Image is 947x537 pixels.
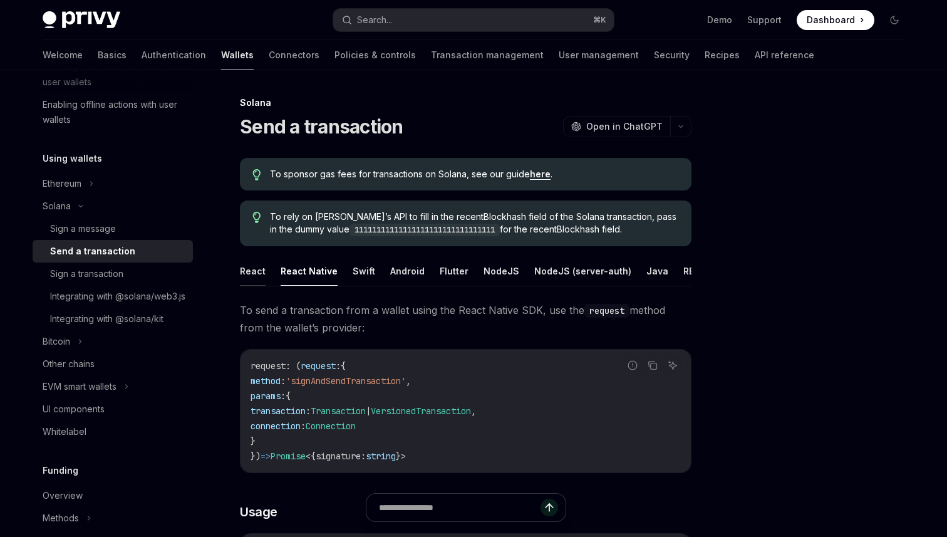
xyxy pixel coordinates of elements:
span: signature [316,451,361,462]
a: API reference [755,40,814,70]
span: , [471,405,476,417]
span: To rely on [PERSON_NAME]’s API to fill in the recentBlockhash field of the Solana transaction, pa... [270,211,679,236]
a: User management [559,40,639,70]
button: React Native [281,256,338,286]
div: Integrating with @solana/kit [50,311,163,326]
button: Report incorrect code [624,357,641,373]
button: Android [390,256,425,286]
button: Solana [33,195,193,217]
a: Demo [707,14,732,26]
span: : [306,405,311,417]
span: { [311,451,316,462]
a: Policies & controls [334,40,416,70]
div: Ethereum [43,176,81,191]
span: } [396,451,401,462]
button: Methods [33,507,193,529]
button: REST API [683,256,723,286]
span: , [406,375,411,387]
span: } [251,435,256,447]
a: Welcome [43,40,83,70]
a: UI components [33,398,193,420]
h1: Send a transaction [240,115,403,138]
button: EVM smart wallets [33,375,193,398]
a: Transaction management [431,40,544,70]
span: }) [251,451,261,462]
div: Send a transaction [50,244,135,259]
a: Connectors [269,40,319,70]
a: Authentication [142,40,206,70]
a: Overview [33,484,193,507]
span: | [366,405,371,417]
span: To sponsor gas fees for transactions on Solana, see our guide . [270,168,679,180]
button: React [240,256,266,286]
span: < [306,451,311,462]
span: request [301,360,336,372]
span: Promise [271,451,306,462]
svg: Tip [252,212,261,223]
span: To send a transaction from a wallet using the React Native SDK, use the method from the wallet’s ... [240,301,691,336]
span: Connection [306,420,356,432]
button: Open in ChatGPT [563,116,670,137]
div: Integrating with @solana/web3.js [50,289,185,304]
a: Support [747,14,782,26]
a: here [530,169,551,180]
span: { [286,390,291,402]
h5: Using wallets [43,151,102,166]
button: Bitcoin [33,330,193,353]
div: Whitelabel [43,424,86,439]
span: : [281,390,286,402]
div: Enabling offline actions with user wallets [43,97,185,127]
span: : ( [286,360,301,372]
div: Bitcoin [43,334,70,349]
button: Swift [353,256,375,286]
button: Copy the contents from the code block [644,357,661,373]
span: > [401,451,406,462]
button: Send message [541,499,558,516]
a: Basics [98,40,127,70]
div: Overview [43,488,83,503]
code: request [584,304,629,318]
div: Search... [357,13,392,28]
a: Integrating with @solana/web3.js [33,285,193,308]
a: Integrating with @solana/kit [33,308,193,330]
svg: Tip [252,169,261,180]
span: { [341,360,346,372]
input: Ask a question... [379,494,541,521]
button: Ask AI [665,357,681,373]
span: VersionedTransaction [371,405,471,417]
span: : [361,451,366,462]
div: Solana [240,96,691,109]
span: connection [251,420,301,432]
div: Other chains [43,357,95,372]
div: EVM smart wallets [43,379,116,394]
span: : [281,375,286,387]
span: : [336,360,341,372]
h5: Funding [43,463,78,478]
a: Dashboard [797,10,874,30]
span: Open in ChatGPT [586,120,663,133]
div: Sign a transaction [50,266,123,281]
span: => [261,451,271,462]
span: Dashboard [807,14,855,26]
button: Java [646,256,668,286]
span: transaction [251,405,306,417]
button: NodeJS (server-auth) [534,256,631,286]
a: Whitelabel [33,420,193,443]
button: NodeJS [484,256,519,286]
span: string [366,451,396,462]
code: 11111111111111111111111111111111 [349,224,500,236]
a: Sign a message [33,217,193,240]
a: Security [654,40,690,70]
div: Sign a message [50,221,116,236]
a: Other chains [33,353,193,375]
a: Send a transaction [33,240,193,263]
div: Solana [43,199,71,214]
a: Sign a transaction [33,263,193,285]
a: Wallets [221,40,254,70]
div: Methods [43,511,79,526]
button: Ethereum [33,172,193,195]
span: request [251,360,286,372]
button: Flutter [440,256,468,286]
img: dark logo [43,11,120,29]
a: Recipes [705,40,740,70]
